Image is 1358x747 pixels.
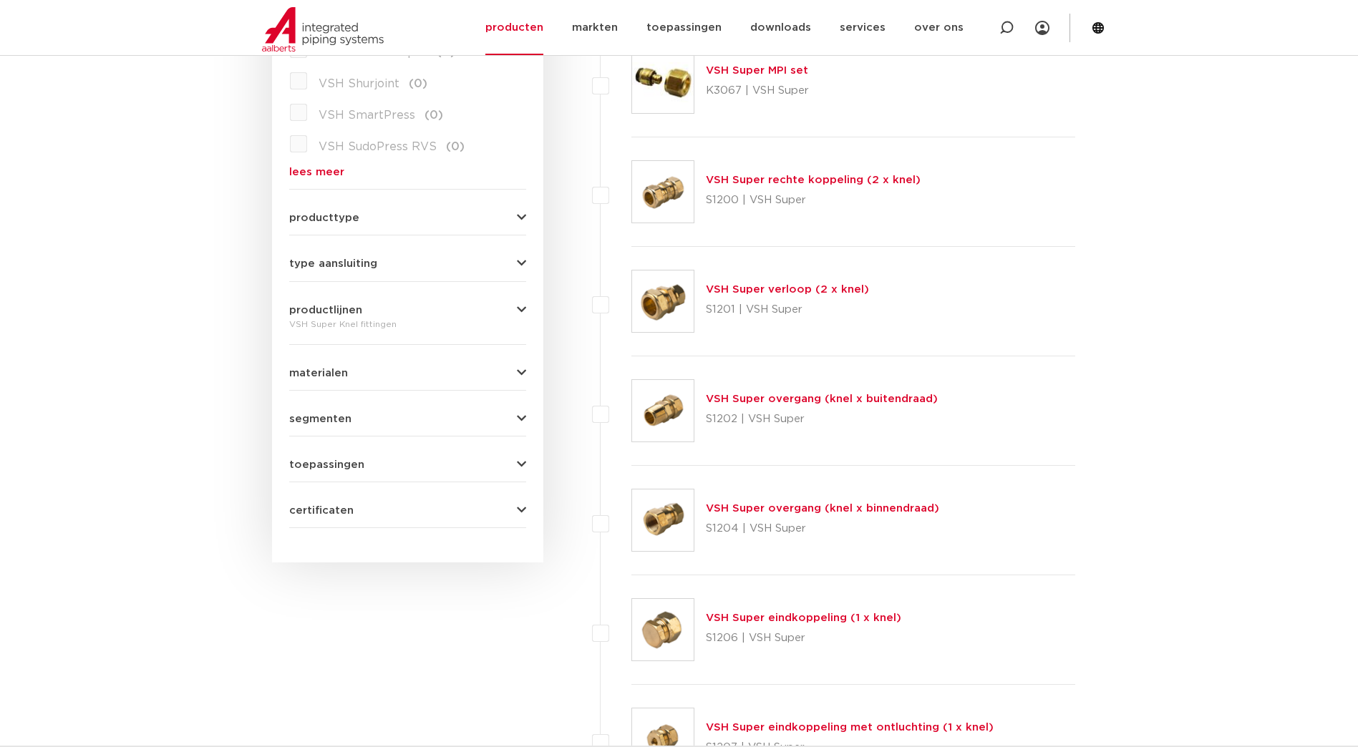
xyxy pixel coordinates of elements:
button: producttype [289,213,526,223]
p: S1206 | VSH Super [706,627,901,650]
span: VSH SmartPress [319,109,415,121]
p: K3067 | VSH Super [706,79,809,102]
span: segmenten [289,414,351,424]
span: VSH Shurjoint [319,78,399,89]
span: (0) [446,141,465,152]
a: VSH Super eindkoppeling met ontluchting (1 x knel) [706,722,994,733]
span: (0) [425,109,443,121]
button: materialen [289,368,526,379]
img: Thumbnail for VSH Super eindkoppeling (1 x knel) [632,599,694,660]
p: S1200 | VSH Super [706,189,921,212]
a: VSH Super MPI set [706,65,808,76]
img: Thumbnail for VSH Super overgang (knel x binnendraad) [632,489,694,551]
p: S1204 | VSH Super [706,517,939,540]
span: type aansluiting [289,258,377,269]
button: type aansluiting [289,258,526,269]
img: Thumbnail for VSH Super overgang (knel x buitendraad) [632,380,694,441]
a: VSH Super eindkoppeling (1 x knel) [706,612,901,623]
button: productlijnen [289,305,526,316]
p: S1201 | VSH Super [706,298,869,321]
div: VSH Super Knel fittingen [289,316,526,333]
a: VSH Super verloop (2 x knel) [706,284,869,295]
span: producttype [289,213,359,223]
button: segmenten [289,414,526,424]
a: VSH Super rechte koppeling (2 x knel) [706,175,921,185]
img: Thumbnail for VSH Super rechte koppeling (2 x knel) [632,161,694,223]
span: toepassingen [289,459,364,470]
button: certificaten [289,505,526,516]
a: lees meer [289,167,526,177]
a: VSH Super overgang (knel x binnendraad) [706,503,939,514]
p: S1202 | VSH Super [706,408,938,431]
span: productlijnen [289,305,362,316]
a: VSH Super overgang (knel x buitendraad) [706,394,938,404]
span: materialen [289,368,348,379]
span: (0) [409,78,427,89]
img: Thumbnail for VSH Super verloop (2 x knel) [632,270,694,332]
span: certificaten [289,505,354,516]
span: VSH SudoPress RVS [319,141,437,152]
img: Thumbnail for VSH Super MPI set [632,52,694,113]
button: toepassingen [289,459,526,470]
